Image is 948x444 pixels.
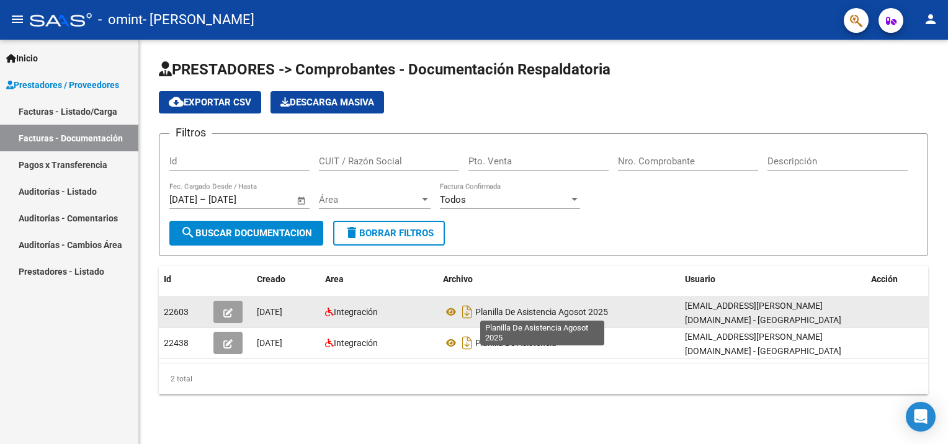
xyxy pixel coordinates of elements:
span: Todos [440,194,466,205]
span: Integración [334,338,378,348]
span: Borrar Filtros [344,228,434,239]
span: 22603 [164,307,189,317]
mat-icon: menu [10,12,25,27]
span: Acción [871,274,898,284]
span: [DATE] [257,338,282,348]
span: [EMAIL_ADDRESS][PERSON_NAME][DOMAIN_NAME] - [GEOGRAPHIC_DATA][PERSON_NAME][GEOGRAPHIC_DATA][GEOGR... [685,332,854,398]
span: Archivo [443,274,473,284]
h3: Filtros [169,124,212,141]
div: 2 total [159,363,928,394]
button: Borrar Filtros [333,221,445,246]
span: Planilla De Asistencia [475,338,557,348]
span: Exportar CSV [169,97,251,108]
mat-icon: search [181,225,195,240]
span: Descarga Masiva [280,97,374,108]
span: Inicio [6,51,38,65]
mat-icon: person [923,12,938,27]
span: [DATE] [257,307,282,317]
span: Prestadores / Proveedores [6,78,119,92]
button: Buscar Documentacion [169,221,323,246]
span: Área [319,194,419,205]
i: Descargar documento [459,333,475,353]
input: Fecha inicio [169,194,197,205]
button: Exportar CSV [159,91,261,113]
datatable-header-cell: Area [320,266,438,293]
span: Id [164,274,171,284]
span: PRESTADORES -> Comprobantes - Documentación Respaldatoria [159,61,610,78]
span: - [PERSON_NAME] [143,6,254,33]
span: Area [325,274,344,284]
button: Open calendar [295,193,309,208]
span: - omint [98,6,143,33]
span: Buscar Documentacion [181,228,312,239]
datatable-header-cell: Creado [252,266,320,293]
datatable-header-cell: Usuario [680,266,866,293]
span: 22438 [164,338,189,348]
datatable-header-cell: Id [159,266,208,293]
span: [EMAIL_ADDRESS][PERSON_NAME][DOMAIN_NAME] - [GEOGRAPHIC_DATA][PERSON_NAME][GEOGRAPHIC_DATA][GEOGR... [685,301,854,367]
div: Open Intercom Messenger [906,402,936,432]
button: Descarga Masiva [271,91,384,113]
span: – [200,194,206,205]
input: Fecha fin [208,194,269,205]
mat-icon: delete [344,225,359,240]
app-download-masive: Descarga masiva de comprobantes (adjuntos) [271,91,384,113]
mat-icon: cloud_download [169,94,184,109]
i: Descargar documento [459,302,475,322]
span: Planilla De Asistencia Agosot 2025 [475,307,608,317]
span: Creado [257,274,285,284]
datatable-header-cell: Acción [866,266,928,293]
span: Integración [334,307,378,317]
datatable-header-cell: Archivo [438,266,680,293]
span: Usuario [685,274,715,284]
